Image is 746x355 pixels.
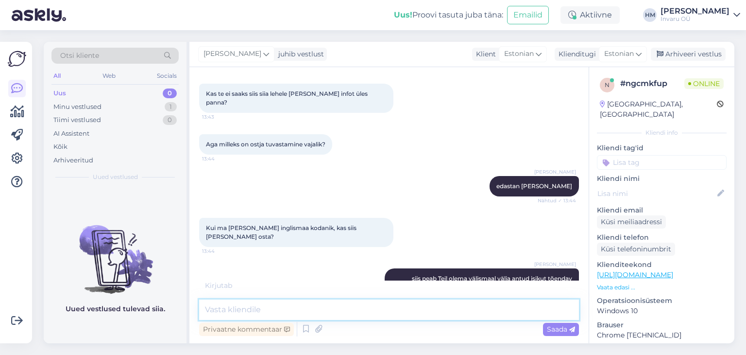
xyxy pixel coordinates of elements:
span: 13:44 [202,155,238,162]
div: Aktiivne [560,6,620,24]
a: [URL][DOMAIN_NAME] [597,270,673,279]
span: . [234,281,235,290]
div: Arhiveeritud [53,156,93,165]
div: Klienditugi [555,49,596,59]
p: Windows 10 [597,306,727,316]
span: 13:44 [202,248,238,255]
div: 0 [163,115,177,125]
div: Küsi telefoninumbrit [597,243,675,256]
div: [PERSON_NAME] [661,7,729,15]
p: Kliendi tag'id [597,143,727,153]
div: Invaru OÜ [661,15,729,23]
div: Privaatne kommentaar [199,323,294,336]
span: Aga milleks on ostja tuvastamine vajalik? [206,141,325,148]
b: Uus! [394,10,412,19]
span: Online [684,78,724,89]
p: Vaata edasi ... [597,283,727,292]
div: [GEOGRAPHIC_DATA], [GEOGRAPHIC_DATA] [600,99,717,120]
span: edastan [PERSON_NAME] [496,182,572,190]
p: Uued vestlused tulevad siia. [66,304,165,314]
div: Web [101,70,118,82]
span: Estonian [604,49,634,59]
div: HM [643,8,657,22]
div: All [51,70,63,82]
p: Brauser [597,320,727,330]
span: siis peab Teil olema välismaal välja antud isikut tõendav dokument [412,275,574,291]
div: Proovi tasuta juba täna: [394,9,503,21]
button: Emailid [507,6,549,24]
p: Kliendi email [597,205,727,215]
div: Klient [472,49,496,59]
span: [PERSON_NAME] [203,49,261,59]
span: Kui ma [PERSON_NAME] inglismaa kodanik, kas siis [PERSON_NAME] osta? [206,224,358,240]
div: 1 [165,102,177,112]
div: Socials [155,70,179,82]
div: Kirjutab [199,281,579,291]
span: Otsi kliente [60,51,99,61]
span: Uued vestlused [93,173,138,181]
p: Kliendi nimi [597,174,727,184]
a: [PERSON_NAME]Invaru OÜ [661,7,740,23]
img: Askly Logo [8,50,26,68]
div: Minu vestlused [53,102,102,112]
div: Kliendi info [597,128,727,137]
div: AI Assistent [53,129,89,139]
p: Operatsioonisüsteem [597,296,727,306]
div: juhib vestlust [274,49,324,59]
p: Chrome [TECHNICAL_ID] [597,330,727,340]
p: Kliendi telefon [597,232,727,243]
span: Nähtud ✓ 13:44 [538,197,576,204]
span: 13:43 [202,113,238,121]
div: 0 [163,89,177,98]
div: Uus [53,89,66,98]
span: Saada [547,325,575,334]
div: Arhiveeri vestlus [651,48,726,61]
span: Kas te ei saaks siis siia lehele [PERSON_NAME] infot üles panna? [206,90,369,106]
div: # ngcmkfup [620,78,684,89]
span: [PERSON_NAME] [534,261,576,268]
div: Kõik [53,142,68,152]
img: No chats [44,208,186,295]
input: Lisa nimi [597,188,715,199]
input: Lisa tag [597,155,727,170]
p: Klienditeekond [597,260,727,270]
span: Estonian [504,49,534,59]
div: Küsi meiliaadressi [597,215,666,229]
span: . [235,281,237,290]
span: . [232,281,234,290]
div: Tiimi vestlused [53,115,101,125]
span: [PERSON_NAME] [534,168,576,176]
span: n [605,81,610,89]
